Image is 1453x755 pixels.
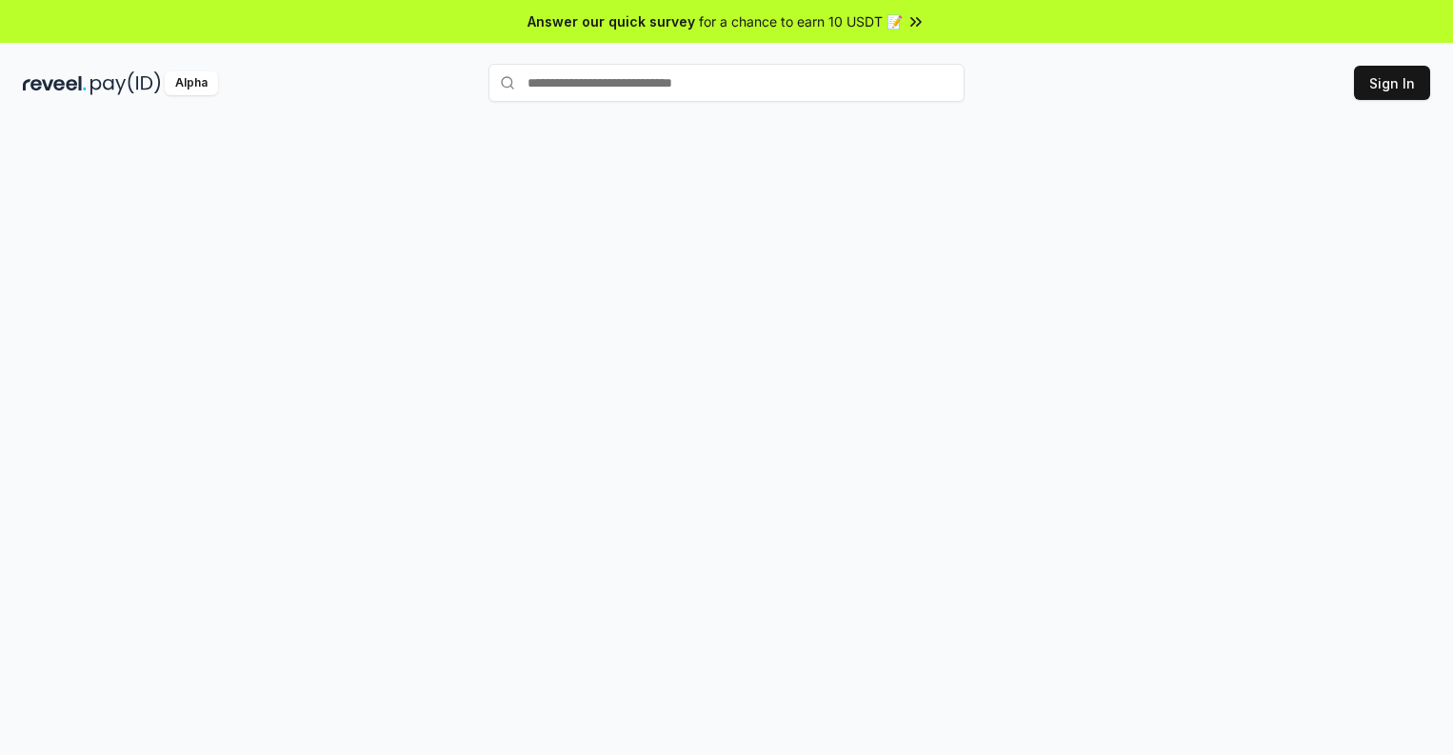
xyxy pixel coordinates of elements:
[1354,66,1430,100] button: Sign In
[165,71,218,95] div: Alpha
[23,71,87,95] img: reveel_dark
[90,71,161,95] img: pay_id
[527,11,695,31] span: Answer our quick survey
[699,11,903,31] span: for a chance to earn 10 USDT 📝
